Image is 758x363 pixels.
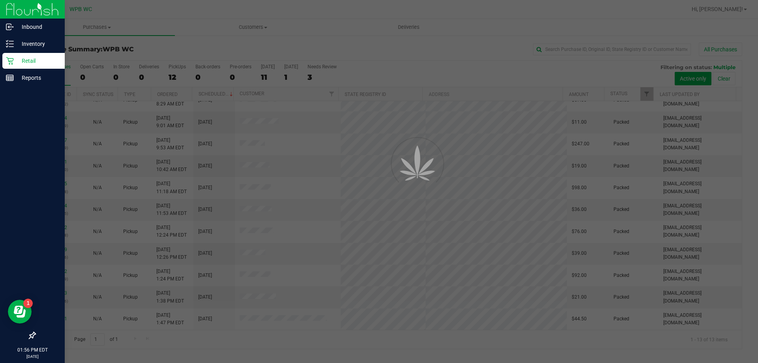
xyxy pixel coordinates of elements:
[4,346,61,354] p: 01:56 PM EDT
[6,40,14,48] inline-svg: Inventory
[14,73,61,83] p: Reports
[6,57,14,65] inline-svg: Retail
[14,56,61,66] p: Retail
[14,39,61,49] p: Inventory
[4,354,61,359] p: [DATE]
[14,22,61,32] p: Inbound
[23,299,33,308] iframe: Resource center unread badge
[6,23,14,31] inline-svg: Inbound
[6,74,14,82] inline-svg: Reports
[8,300,32,324] iframe: Resource center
